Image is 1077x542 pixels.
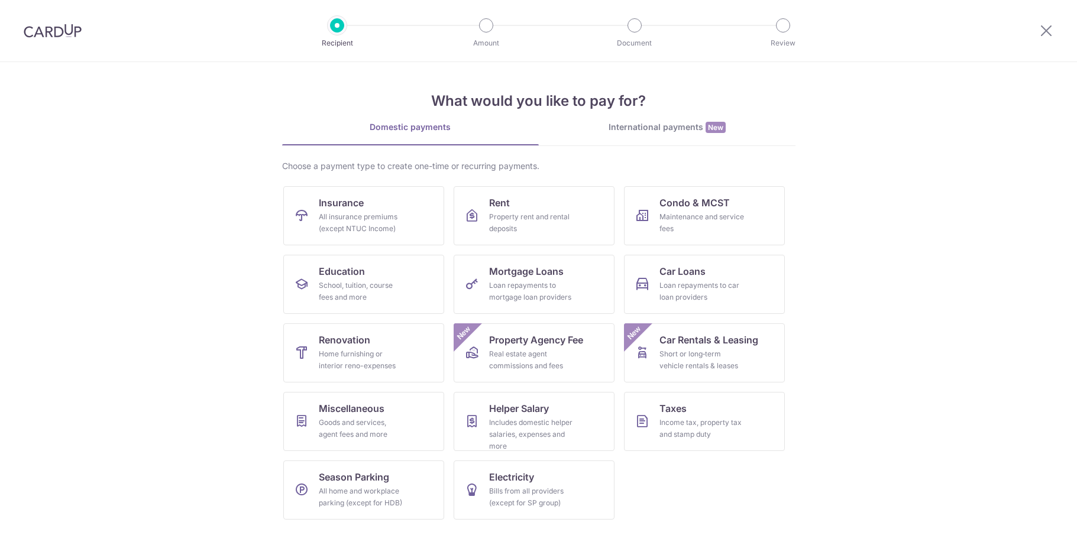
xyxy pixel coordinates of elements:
div: Choose a payment type to create one-time or recurring payments. [282,160,795,172]
a: Car Rentals & LeasingShort or long‑term vehicle rentals & leasesNew [624,323,785,382]
a: MiscellaneousGoods and services, agent fees and more [283,392,444,451]
span: Taxes [659,401,687,416]
span: Renovation [319,333,370,347]
div: Bills from all providers (except for SP group) [489,485,574,509]
div: Real estate agent commissions and fees [489,348,574,372]
p: Amount [442,37,530,49]
a: RenovationHome furnishing or interior reno-expenses [283,323,444,382]
div: All home and workplace parking (except for HDB) [319,485,404,509]
span: Condo & MCST [659,196,730,210]
span: Insurance [319,196,364,210]
span: Car Loans [659,264,706,278]
span: New [454,323,473,343]
div: Property rent and rental deposits [489,211,574,235]
a: EducationSchool, tuition, course fees and more [283,255,444,314]
div: Home furnishing or interior reno-expenses [319,348,404,372]
a: ElectricityBills from all providers (except for SP group) [454,460,614,520]
div: International payments [539,121,795,134]
span: New [624,323,643,343]
h4: What would you like to pay for? [282,90,795,112]
a: Property Agency FeeReal estate agent commissions and feesNew [454,323,614,382]
span: Rent [489,196,510,210]
p: Document [591,37,678,49]
span: Property Agency Fee [489,333,583,347]
a: RentProperty rent and rental deposits [454,186,614,245]
span: Miscellaneous [319,401,384,416]
span: Car Rentals & Leasing [659,333,758,347]
div: Goods and services, agent fees and more [319,417,404,440]
div: Domestic payments [282,121,539,133]
a: InsuranceAll insurance premiums (except NTUC Income) [283,186,444,245]
p: Review [739,37,827,49]
span: Mortgage Loans [489,264,564,278]
div: Includes domestic helper salaries, expenses and more [489,417,574,452]
a: Season ParkingAll home and workplace parking (except for HDB) [283,460,444,520]
a: TaxesIncome tax, property tax and stamp duty [624,392,785,451]
div: School, tuition, course fees and more [319,280,404,303]
a: Helper SalaryIncludes domestic helper salaries, expenses and more [454,392,614,451]
img: CardUp [24,24,82,38]
span: Helper Salary [489,401,549,416]
span: Electricity [489,470,534,484]
div: Loan repayments to mortgage loan providers [489,280,574,303]
div: Loan repayments to car loan providers [659,280,745,303]
span: New [706,122,726,133]
div: Maintenance and service fees [659,211,745,235]
a: Car LoansLoan repayments to car loan providers [624,255,785,314]
div: All insurance premiums (except NTUC Income) [319,211,404,235]
span: Education [319,264,365,278]
a: Mortgage LoansLoan repayments to mortgage loan providers [454,255,614,314]
a: Condo & MCSTMaintenance and service fees [624,186,785,245]
div: Short or long‑term vehicle rentals & leases [659,348,745,372]
p: Recipient [293,37,381,49]
span: Season Parking [319,470,389,484]
div: Income tax, property tax and stamp duty [659,417,745,440]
